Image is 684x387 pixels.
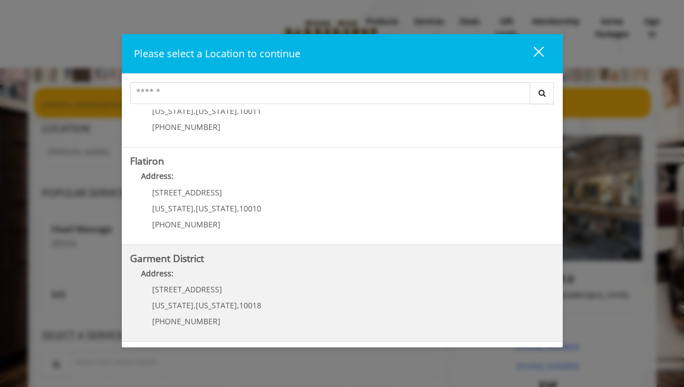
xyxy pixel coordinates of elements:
[193,203,196,214] span: ,
[152,106,193,116] span: [US_STATE]
[152,316,220,326] span: [PHONE_NUMBER]
[237,300,239,310] span: ,
[237,203,239,214] span: ,
[193,106,196,116] span: ,
[141,268,174,279] b: Address:
[130,154,164,167] b: Flatiron
[152,300,193,310] span: [US_STATE]
[193,300,196,310] span: ,
[152,187,222,198] span: [STREET_ADDRESS]
[536,89,548,97] i: Search button
[521,46,543,62] div: close dialog
[196,300,237,310] span: [US_STATE]
[239,203,261,214] span: 10010
[141,171,174,181] b: Address:
[152,284,222,295] span: [STREET_ADDRESS]
[239,106,261,116] span: 10011
[239,300,261,310] span: 10018
[130,252,204,265] b: Garment District
[513,42,551,65] button: close dialog
[196,203,237,214] span: [US_STATE]
[134,47,300,60] span: Please select a Location to continue
[152,122,220,132] span: [PHONE_NUMBER]
[152,219,220,230] span: [PHONE_NUMBER]
[130,82,530,104] input: Search Center
[196,106,237,116] span: [US_STATE]
[237,106,239,116] span: ,
[152,203,193,214] span: [US_STATE]
[130,82,554,110] div: Center Select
